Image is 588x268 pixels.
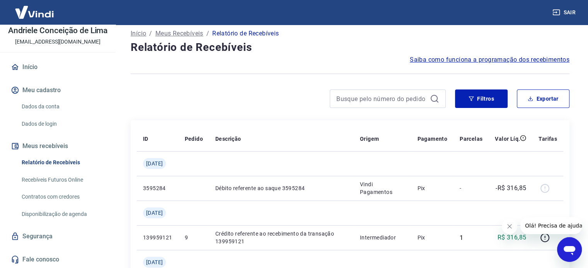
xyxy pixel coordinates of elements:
p: 9 [185,234,203,241]
p: Intermediador [360,234,405,241]
p: Valor Líq. [495,135,520,143]
a: Fale conosco [9,251,106,268]
a: Meus Recebíveis [155,29,203,38]
a: Início [131,29,146,38]
p: Tarifas [539,135,557,143]
iframe: Fechar mensagem [502,219,517,234]
a: Início [9,59,106,76]
p: - [460,184,482,192]
a: Contratos com credores [19,189,106,205]
a: Recebíveis Futuros Online [19,172,106,188]
p: Pix [417,184,447,192]
a: Relatório de Recebíveis [19,155,106,170]
p: Andriele Conceição de Lima [8,27,108,35]
p: Débito referente ao saque 3595284 [215,184,348,192]
h4: Relatório de Recebíveis [131,40,569,55]
span: [DATE] [146,160,163,167]
p: R$ 316,85 [498,233,527,242]
p: Relatório de Recebíveis [212,29,279,38]
iframe: Mensagem da empresa [520,217,582,234]
img: Vindi [9,0,60,24]
a: Segurança [9,228,106,245]
p: Origem [360,135,379,143]
input: Busque pelo número do pedido [336,93,427,105]
p: [EMAIL_ADDRESS][DOMAIN_NAME] [15,38,101,46]
p: Descrição [215,135,241,143]
p: Crédito referente ao recebimento da transação 139959121 [215,230,348,245]
p: Pagamento [417,135,447,143]
a: Disponibilização de agenda [19,206,106,222]
span: Olá! Precisa de ajuda? [5,5,65,12]
p: Parcelas [460,135,482,143]
iframe: Botão para abrir a janela de mensagens [557,237,582,262]
p: Pix [417,234,447,241]
button: Meus recebíveis [9,138,106,155]
p: / [206,29,209,38]
button: Sair [551,5,579,20]
button: Exportar [517,89,569,108]
a: Saiba como funciona a programação dos recebimentos [410,55,569,64]
a: Dados da conta [19,99,106,115]
a: Dados de login [19,116,106,132]
p: -R$ 316,85 [496,184,526,193]
div: 1 [460,234,482,241]
p: / [149,29,152,38]
p: ID [143,135,148,143]
p: 3595284 [143,184,172,192]
p: Pedido [185,135,203,143]
p: 139959121 [143,234,172,241]
button: Filtros [455,89,508,108]
span: [DATE] [146,258,163,266]
span: [DATE] [146,209,163,217]
button: Meu cadastro [9,82,106,99]
p: Vindi Pagamentos [360,180,405,196]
